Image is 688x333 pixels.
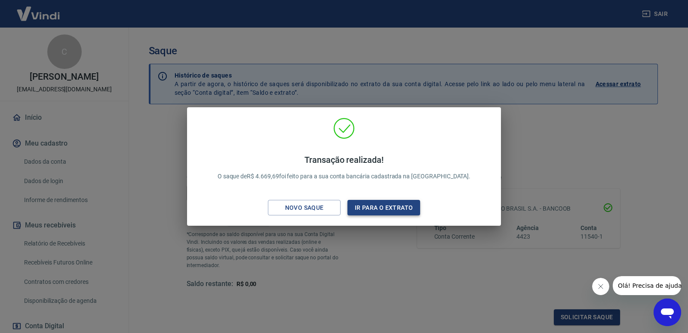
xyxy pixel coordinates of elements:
iframe: Mensagem da empresa [613,276,681,295]
button: Ir para o extrato [347,200,420,216]
div: Novo saque [275,202,334,213]
p: O saque de R$ 4.669,69 foi feito para a sua conta bancária cadastrada na [GEOGRAPHIC_DATA]. [218,155,471,181]
span: Olá! Precisa de ajuda? [5,6,72,13]
iframe: Botão para abrir a janela de mensagens [654,299,681,326]
button: Novo saque [268,200,341,216]
h4: Transação realizada! [218,155,471,165]
iframe: Fechar mensagem [592,278,609,295]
